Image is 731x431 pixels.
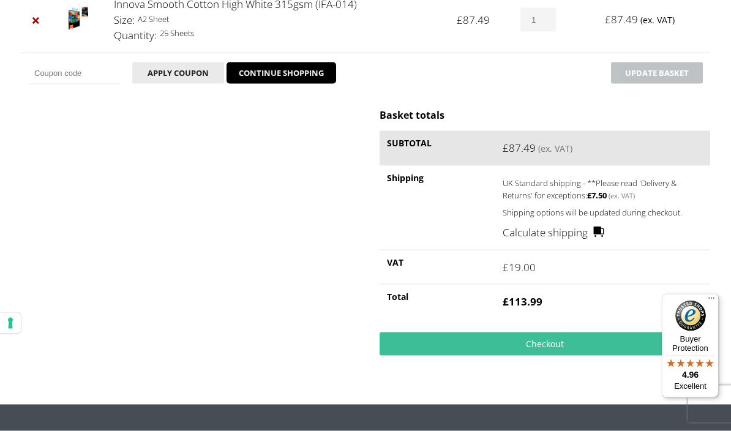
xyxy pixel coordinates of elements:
bdi: 87.49 [605,12,638,26]
input: Coupon code [28,62,120,84]
dt: Size: [114,12,135,28]
a: Remove Innova Smooth Cotton High White 315gsm (IFA-014) from basket [28,12,44,28]
p: 25 Sheets [114,26,442,40]
p: Excellent [662,381,719,391]
p: A2 Sheet [114,12,442,26]
span: £ [503,260,509,274]
small: (ex. VAT) [609,191,635,200]
img: Innova Smooth Cotton High White 315gsm (IFA-014) [69,6,88,30]
th: Shipping [380,165,495,250]
img: Trusted Shops Trustmark [675,301,706,331]
small: (ex. VAT) [538,143,572,154]
bdi: 7.50 [587,190,607,201]
span: £ [587,190,591,201]
th: Subtotal [380,131,495,166]
button: Menu [704,294,719,309]
bdi: 87.49 [457,13,490,27]
span: £ [503,141,509,155]
th: Total [380,284,495,319]
span: 4.96 [682,370,699,380]
h2: Basket totals [380,108,710,122]
bdi: 87.49 [503,141,536,155]
button: Update basket [611,62,703,84]
th: VAT [380,250,495,285]
dt: Quantity: [114,28,157,43]
a: CONTINUE SHOPPING [227,62,336,84]
button: Trusted Shops TrustmarkBuyer Protection4.96Excellent [662,294,719,398]
p: Shipping options will be updated during checkout. [503,206,703,220]
span: £ [503,294,509,309]
p: Buyer Protection [662,334,719,353]
a: Calculate shipping [503,225,605,241]
bdi: 113.99 [503,294,542,309]
span: £ [605,12,611,26]
label: UK Standard shipping - **Please read 'Delivery & Returns' for exceptions: [503,175,683,201]
input: Product quantity [520,8,556,32]
bdi: 19.00 [503,260,536,274]
button: Apply coupon [132,62,224,84]
small: (ex. VAT) [640,14,675,26]
a: Checkout [380,332,710,356]
span: £ [457,13,463,27]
